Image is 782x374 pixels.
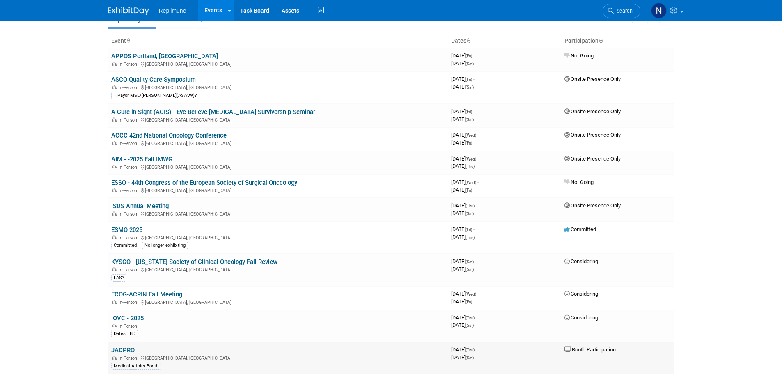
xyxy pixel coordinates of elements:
a: Search [603,4,640,18]
span: - [473,226,475,232]
div: [GEOGRAPHIC_DATA], [GEOGRAPHIC_DATA] [111,140,445,146]
th: Dates [448,34,561,48]
span: [DATE] [451,226,475,232]
span: [DATE] [451,187,472,193]
a: APPOS Portland, [GEOGRAPHIC_DATA] [111,53,218,60]
span: In-Person [119,188,140,193]
span: (Fri) [466,188,472,193]
span: [DATE] [451,156,479,162]
img: In-Person Event [112,117,117,122]
img: In-Person Event [112,165,117,169]
img: In-Person Event [112,235,117,239]
span: In-Person [119,356,140,361]
span: (Thu) [466,316,475,320]
div: Committed [111,242,139,249]
span: [DATE] [451,291,479,297]
span: [DATE] [451,354,474,360]
span: - [473,53,475,59]
span: In-Person [119,85,140,90]
span: [DATE] [451,202,477,209]
span: - [477,291,479,297]
span: (Fri) [466,300,472,304]
span: Considering [564,314,598,321]
div: [GEOGRAPHIC_DATA], [GEOGRAPHIC_DATA] [111,116,445,123]
a: ECOG-ACRIN Fall Meeting [111,291,182,298]
span: In-Person [119,300,140,305]
a: KYSCO - [US_STATE] Society of Clinical Oncology Fall Review [111,258,277,266]
span: [DATE] [451,258,476,264]
img: In-Person Event [112,188,117,192]
div: [GEOGRAPHIC_DATA], [GEOGRAPHIC_DATA] [111,234,445,241]
a: ASCO Quality Care Symposium [111,76,196,83]
span: (Sat) [466,356,474,360]
img: In-Person Event [112,300,117,304]
th: Participation [561,34,674,48]
img: In-Person Event [112,356,117,360]
img: Nicole Schaeffner [651,3,667,18]
span: In-Person [119,235,140,241]
div: [GEOGRAPHIC_DATA], [GEOGRAPHIC_DATA] [111,163,445,170]
span: Considering [564,258,598,264]
span: [DATE] [451,322,474,328]
div: No longer exhibiting [142,242,188,249]
span: [DATE] [451,346,477,353]
a: Sort by Event Name [126,37,130,44]
span: In-Person [119,324,140,329]
span: Onsite Presence Only [564,108,621,115]
span: (Sat) [466,85,474,89]
img: In-Person Event [112,141,117,145]
span: (Sat) [466,267,474,272]
span: Replimune [159,7,186,14]
span: [DATE] [451,140,472,146]
img: In-Person Event [112,324,117,328]
span: Onsite Presence Only [564,156,621,162]
span: (Sat) [466,323,474,328]
span: In-Person [119,141,140,146]
span: (Fri) [466,141,472,145]
span: (Fri) [466,54,472,58]
span: - [476,346,477,353]
div: [GEOGRAPHIC_DATA], [GEOGRAPHIC_DATA] [111,187,445,193]
div: [GEOGRAPHIC_DATA], [GEOGRAPHIC_DATA] [111,266,445,273]
span: [DATE] [451,132,479,138]
span: [DATE] [451,298,472,305]
span: [DATE] [451,60,474,67]
div: Medical Affairs Booth [111,363,161,370]
a: IOVC - 2025 [111,314,144,322]
a: ESMO 2025 [111,226,142,234]
span: Not Going [564,179,594,185]
span: In-Person [119,211,140,217]
span: [DATE] [451,108,475,115]
span: Onsite Presence Only [564,132,621,138]
span: In-Person [119,62,140,67]
span: - [477,156,479,162]
span: (Sat) [466,211,474,216]
span: Considering [564,291,598,297]
span: [DATE] [451,116,474,122]
span: [DATE] [451,179,479,185]
span: [DATE] [451,84,474,90]
span: In-Person [119,267,140,273]
span: [DATE] [451,76,475,82]
div: Dates TBD [111,330,138,337]
img: In-Person Event [112,85,117,89]
a: Sort by Participation Type [599,37,603,44]
span: (Fri) [466,227,472,232]
span: (Wed) [466,292,476,296]
a: ESSO - 44th Congress of the European Society of Surgical Onccology [111,179,297,186]
span: (Fri) [466,110,472,114]
span: Booth Participation [564,346,616,353]
span: In-Person [119,165,140,170]
span: (Tue) [466,235,475,240]
img: ExhibitDay [108,7,149,15]
img: In-Person Event [112,62,117,66]
span: (Sat) [466,62,474,66]
span: [DATE] [451,163,475,169]
div: [GEOGRAPHIC_DATA], [GEOGRAPHIC_DATA] [111,210,445,217]
div: [GEOGRAPHIC_DATA], [GEOGRAPHIC_DATA] [111,84,445,90]
th: Event [108,34,448,48]
a: ACCC 42nd National Oncology Conference [111,132,227,139]
img: In-Person Event [112,267,117,271]
div: LAS? [111,274,126,282]
span: [DATE] [451,53,475,59]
